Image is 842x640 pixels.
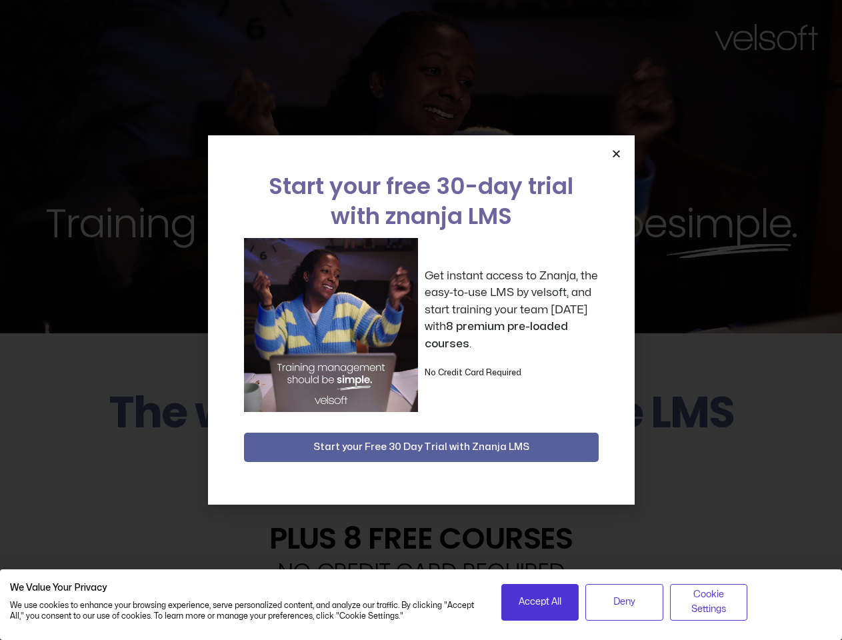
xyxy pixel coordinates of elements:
button: Adjust cookie preferences [670,584,748,621]
span: Start your Free 30 Day Trial with Znanja LMS [313,439,529,455]
button: Start your Free 30 Day Trial with Znanja LMS [244,433,599,462]
button: Accept all cookies [501,584,579,621]
p: Get instant access to Znanja, the easy-to-use LMS by velsoft, and start training your team [DATE]... [425,267,599,353]
p: We use cookies to enhance your browsing experience, serve personalized content, and analyze our t... [10,599,481,622]
img: a woman sitting at her laptop dancing [244,238,418,412]
button: Deny all cookies [585,584,663,621]
a: Close [611,149,621,159]
h2: Start your free 30-day trial with znanja LMS [244,171,599,231]
span: Deny [613,595,635,609]
strong: No Credit Card Required [425,369,521,377]
span: Cookie Settings [679,587,739,617]
strong: 8 premium pre-loaded courses [425,321,568,349]
h2: We Value Your Privacy [10,582,481,594]
span: Accept All [519,595,561,609]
